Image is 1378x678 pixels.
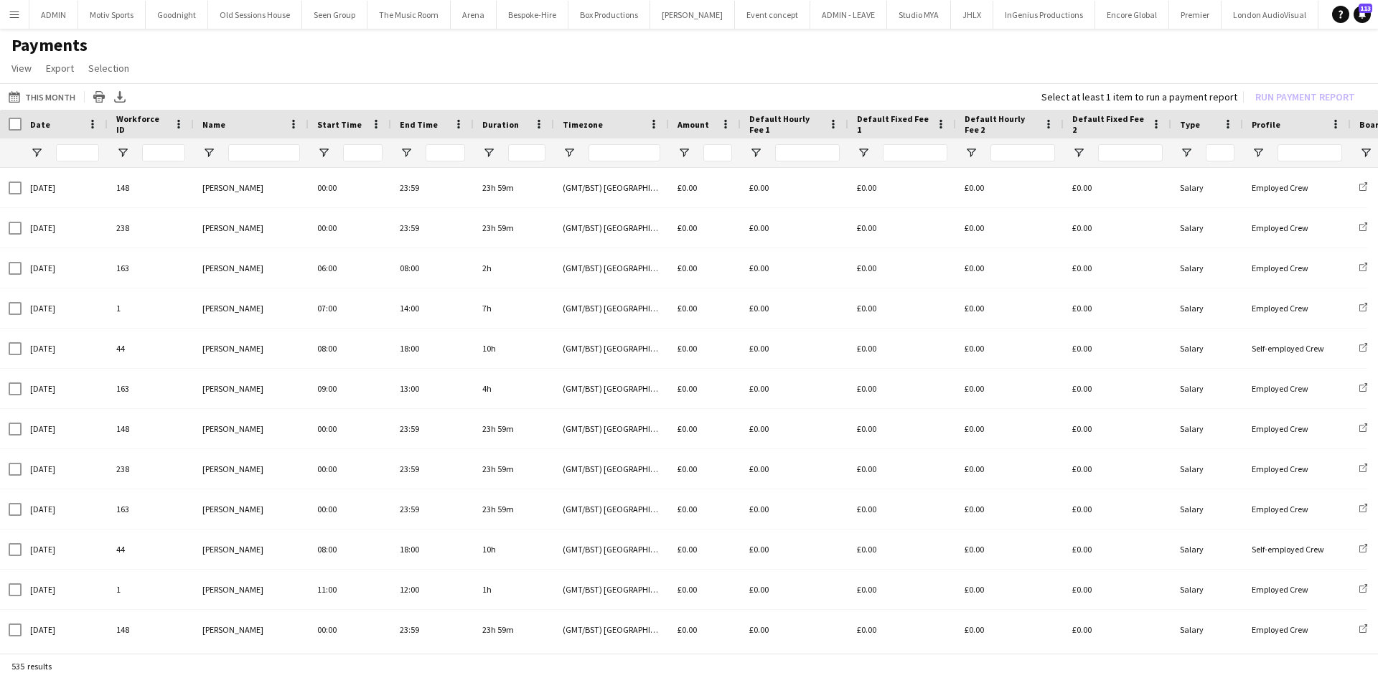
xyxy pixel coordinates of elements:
[309,288,391,328] div: 07:00
[554,529,669,569] div: (GMT/BST) [GEOGRAPHIC_DATA]
[678,222,697,233] span: £0.00
[1171,288,1243,328] div: Salary
[1171,409,1243,448] div: Salary
[554,489,669,529] div: (GMT/BST) [GEOGRAPHIC_DATA]
[678,263,697,273] span: £0.00
[40,59,80,77] a: Export
[108,409,194,448] div: 148
[1064,610,1171,649] div: £0.00
[1041,90,1237,103] div: Select at least 1 item to run a payment report
[848,329,956,368] div: £0.00
[22,248,108,288] div: [DATE]
[956,529,1064,569] div: £0.00
[1252,119,1280,130] span: Profile
[367,1,451,29] button: The Music Room
[309,329,391,368] div: 08:00
[474,409,554,448] div: 23h 59m
[554,570,669,609] div: (GMT/BST) [GEOGRAPHIC_DATA]
[568,1,650,29] button: Box Productions
[22,529,108,569] div: [DATE]
[90,88,108,105] app-action-btn: Print
[391,570,474,609] div: 12:00
[848,168,956,207] div: £0.00
[1222,1,1318,29] button: London AudioVisual
[956,168,1064,207] div: £0.00
[400,146,413,159] button: Open Filter Menu
[678,544,697,555] span: £0.00
[1064,208,1171,248] div: £0.00
[1243,449,1351,489] div: Employed Crew
[202,463,263,474] span: [PERSON_NAME]
[1095,1,1169,29] button: Encore Global
[474,449,554,489] div: 23h 59m
[956,329,1064,368] div: £0.00
[482,146,495,159] button: Open Filter Menu
[497,1,568,29] button: Bespoke-Hire
[1243,489,1351,529] div: Employed Crew
[848,248,956,288] div: £0.00
[108,610,194,649] div: 148
[678,624,697,635] span: £0.00
[1064,529,1171,569] div: £0.00
[650,1,735,29] button: [PERSON_NAME]
[1243,168,1351,207] div: Employed Crew
[391,449,474,489] div: 23:59
[1064,369,1171,408] div: £0.00
[108,369,194,408] div: 163
[29,1,78,29] button: ADMIN
[1064,449,1171,489] div: £0.00
[563,119,603,130] span: Timezone
[11,62,32,75] span: View
[1072,146,1085,159] button: Open Filter Menu
[202,544,263,555] span: [PERSON_NAME]
[202,182,263,193] span: [PERSON_NAME]
[749,113,822,135] span: Default Hourly Fee 1
[965,146,978,159] button: Open Filter Menu
[741,449,848,489] div: £0.00
[22,489,108,529] div: [DATE]
[1171,168,1243,207] div: Salary
[6,88,78,105] button: This Month
[883,144,947,161] input: Default Fixed Fee 1 Filter Input
[474,610,554,649] div: 23h 59m
[1064,489,1171,529] div: £0.00
[474,168,554,207] div: 23h 59m
[391,489,474,529] div: 23:59
[554,329,669,368] div: (GMT/BST) [GEOGRAPHIC_DATA]
[1171,329,1243,368] div: Salary
[848,409,956,448] div: £0.00
[111,88,128,105] app-action-btn: Export XLSX
[22,610,108,649] div: [DATE]
[474,288,554,328] div: 7h
[108,288,194,328] div: 1
[554,369,669,408] div: (GMT/BST) [GEOGRAPHIC_DATA]
[22,570,108,609] div: [DATE]
[554,208,669,248] div: (GMT/BST) [GEOGRAPHIC_DATA]
[741,288,848,328] div: £0.00
[741,208,848,248] div: £0.00
[391,369,474,408] div: 13:00
[202,119,225,130] span: Name
[956,248,1064,288] div: £0.00
[309,489,391,529] div: 00:00
[956,610,1064,649] div: £0.00
[554,610,669,649] div: (GMT/BST) [GEOGRAPHIC_DATA]
[956,369,1064,408] div: £0.00
[1171,208,1243,248] div: Salary
[678,584,697,595] span: £0.00
[965,113,1038,135] span: Default Hourly Fee 2
[309,409,391,448] div: 00:00
[391,610,474,649] div: 23:59
[678,343,697,354] span: £0.00
[108,248,194,288] div: 163
[1171,529,1243,569] div: Salary
[741,168,848,207] div: £0.00
[554,449,669,489] div: (GMT/BST) [GEOGRAPHIC_DATA]
[887,1,951,29] button: Studio MYA
[391,168,474,207] div: 23:59
[202,263,263,273] span: [PERSON_NAME]
[108,208,194,248] div: 238
[1354,6,1371,23] a: 113
[391,409,474,448] div: 23:59
[208,1,302,29] button: Old Sessions House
